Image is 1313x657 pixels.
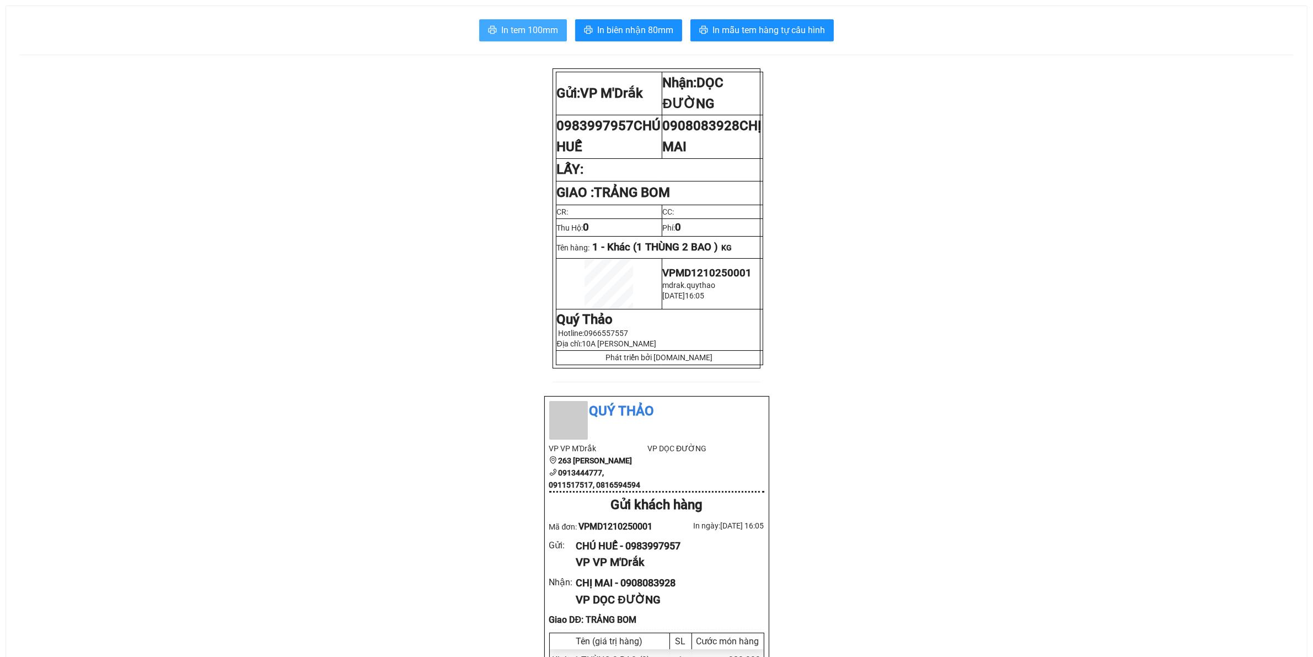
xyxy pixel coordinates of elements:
[576,538,755,554] div: CHÚ HUẾ - 0983997957
[695,636,761,647] div: Cước món hàng
[722,243,732,252] span: KG
[556,350,763,365] td: Phát triển bởi [DOMAIN_NAME]
[549,468,557,476] span: phone
[557,185,671,200] strong: GIAO :
[549,538,576,552] div: Gửi :
[585,329,629,338] span: 0966557557
[549,442,648,455] li: VP VP M'Drắk
[479,19,567,41] button: printerIn tem 100mm
[584,25,593,36] span: printer
[597,23,673,37] span: In biên nhận 80mm
[549,613,764,627] div: Giao DĐ: TRẢNG BOM
[583,221,589,233] span: 0
[593,241,719,253] span: 1 - Khác (1 THÙNG 2 BAO )
[556,218,662,236] td: Thu Hộ:
[663,291,685,300] span: [DATE]
[712,23,825,37] span: In mẫu tem hàng tự cấu hình
[549,575,576,589] div: Nhận :
[557,241,762,253] p: Tên hàng:
[488,25,497,36] span: printer
[673,636,689,647] div: SL
[576,575,755,591] div: CHỊ MAI - 0908083928
[549,495,764,516] div: Gửi khách hàng
[663,75,724,111] strong: Nhận:
[557,162,584,177] strong: LẤY:
[578,521,652,532] span: VPMD1210250001
[556,205,662,218] td: CR:
[557,86,644,101] strong: Gửi:
[690,19,834,41] button: printerIn mẫu tem hàng tự cấu hình
[663,75,724,111] span: DỌC ĐƯỜNG
[663,118,762,154] span: 0908083928
[549,520,657,533] div: Mã đơn:
[662,218,763,236] td: Phí:
[549,456,557,464] span: environment
[657,520,764,532] div: In ngày: [DATE] 16:05
[559,329,629,338] span: Hotline:
[549,468,641,489] b: 0913444777, 0911517517, 0816594594
[582,339,656,348] span: 10A [PERSON_NAME]
[662,205,763,218] td: CC:
[699,25,708,36] span: printer
[663,281,716,290] span: mdrak.quythao
[581,86,644,101] span: VP M'Drắk
[557,312,613,327] strong: Quý Thảo
[647,442,746,455] li: VP DỌC ĐƯỜNG
[501,23,558,37] span: In tem 100mm
[663,267,752,279] span: VPMD1210250001
[594,185,671,200] span: TRẢNG BOM
[676,221,682,233] span: 0
[553,636,667,647] div: Tên (giá trị hàng)
[576,554,755,571] div: VP VP M'Drắk
[575,19,682,41] button: printerIn biên nhận 80mm
[576,591,755,608] div: VP DỌC ĐƯỜNG
[685,291,705,300] span: 16:05
[557,339,656,348] span: Địa chỉ:
[559,456,633,465] b: 263 [PERSON_NAME]
[549,401,764,422] li: Quý Thảo
[557,118,661,154] span: 0983997957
